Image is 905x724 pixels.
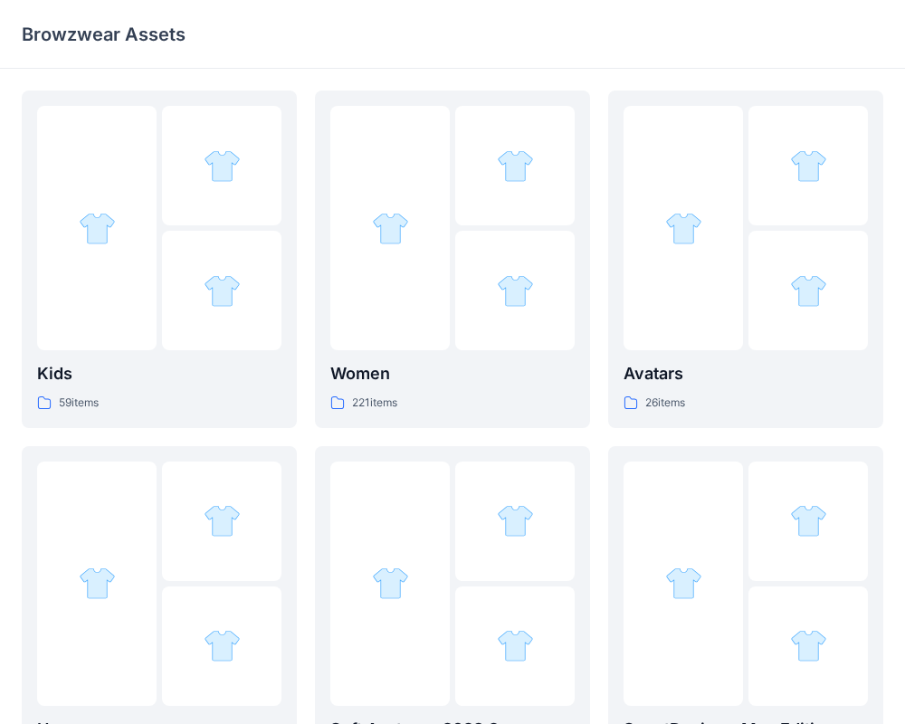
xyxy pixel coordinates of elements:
[352,394,397,413] p: 221 items
[497,627,534,664] img: folder 3
[37,361,281,386] p: Kids
[59,394,99,413] p: 59 items
[204,502,241,539] img: folder 2
[204,627,241,664] img: folder 3
[790,272,827,310] img: folder 3
[497,502,534,539] img: folder 2
[624,361,868,386] p: Avatars
[790,627,827,664] img: folder 3
[204,148,241,185] img: folder 2
[665,565,702,602] img: folder 1
[204,272,241,310] img: folder 3
[645,394,685,413] p: 26 items
[315,90,590,428] a: folder 1folder 2folder 3Women221items
[22,22,186,47] p: Browzwear Assets
[497,148,534,185] img: folder 2
[372,565,409,602] img: folder 1
[790,502,827,539] img: folder 2
[330,361,575,386] p: Women
[497,272,534,310] img: folder 3
[22,90,297,428] a: folder 1folder 2folder 3Kids59items
[372,210,409,247] img: folder 1
[608,90,883,428] a: folder 1folder 2folder 3Avatars26items
[665,210,702,247] img: folder 1
[79,210,116,247] img: folder 1
[79,565,116,602] img: folder 1
[790,148,827,185] img: folder 2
